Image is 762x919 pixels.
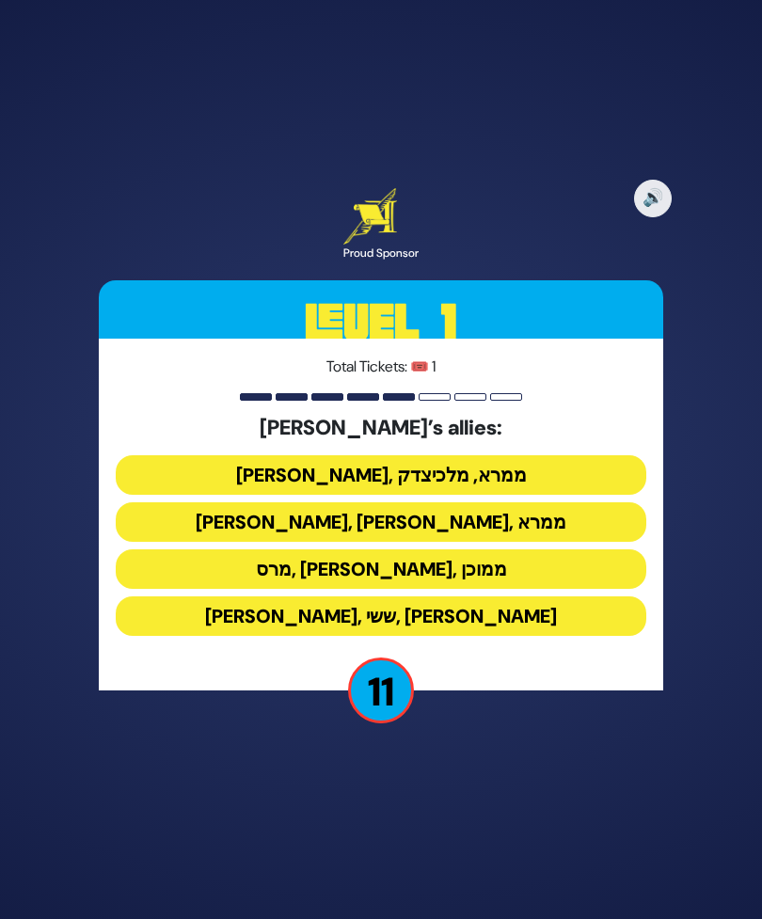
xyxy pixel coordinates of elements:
div: Proud Sponsor [343,245,419,261]
p: 11 [348,658,414,723]
button: [PERSON_NAME], ממרא, מלכיצדק [116,455,646,495]
button: מרס, [PERSON_NAME], ממוכן [116,549,646,589]
button: 🔊 [634,180,672,217]
p: Total Tickets: 🎟️ 1 [116,356,646,378]
h3: Level 1 [99,280,663,365]
button: [PERSON_NAME], [PERSON_NAME], ממרא [116,502,646,542]
img: Artscroll [343,188,397,245]
h5: [PERSON_NAME]’s allies: [116,416,646,440]
button: [PERSON_NAME], ששי, [PERSON_NAME] [116,596,646,636]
